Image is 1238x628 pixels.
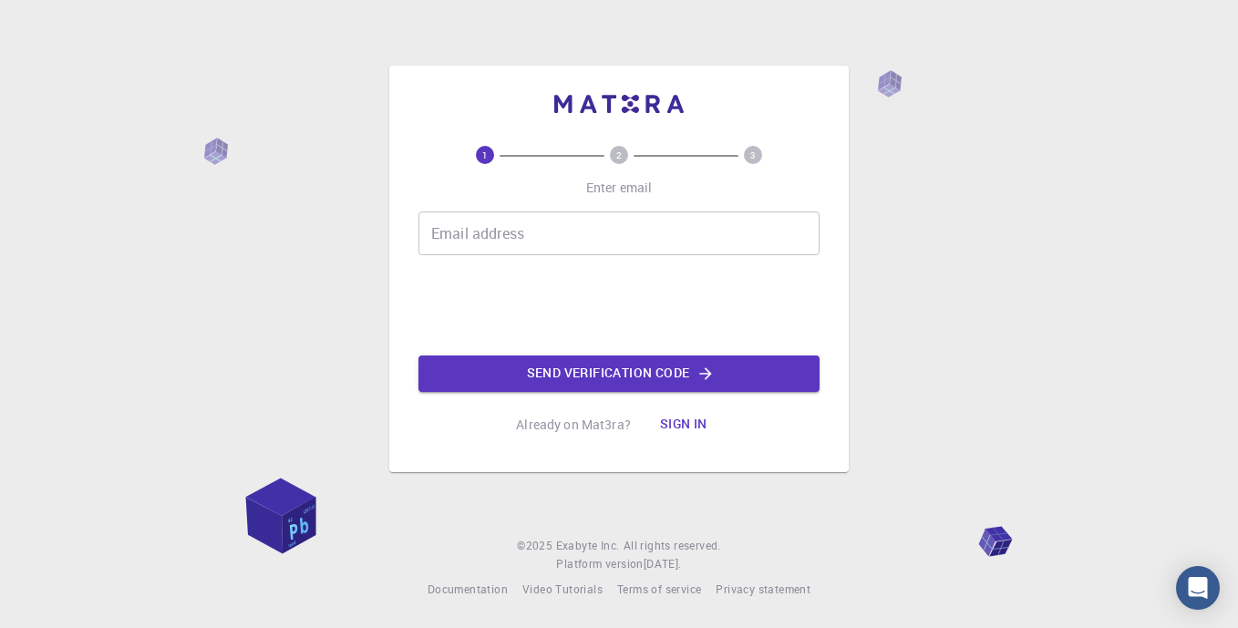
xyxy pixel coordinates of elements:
span: Video Tutorials [522,582,603,596]
span: [DATE] . [644,556,682,571]
button: Send verification code [418,355,820,392]
a: Exabyte Inc. [556,537,620,555]
text: 1 [482,149,488,161]
span: All rights reserved. [624,537,721,555]
span: Privacy statement [716,582,810,596]
span: Exabyte Inc. [556,538,620,552]
iframe: reCAPTCHA [480,270,758,341]
text: 3 [750,149,756,161]
button: Sign in [645,407,722,443]
span: Documentation [428,582,508,596]
span: Terms of service [617,582,701,596]
a: [DATE]. [644,555,682,573]
span: Platform version [556,555,643,573]
div: Open Intercom Messenger [1176,566,1220,610]
a: Video Tutorials [522,581,603,599]
a: Terms of service [617,581,701,599]
p: Enter email [586,179,653,197]
text: 2 [616,149,622,161]
span: © 2025 [517,537,555,555]
a: Documentation [428,581,508,599]
a: Privacy statement [716,581,810,599]
p: Already on Mat3ra? [516,416,631,434]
